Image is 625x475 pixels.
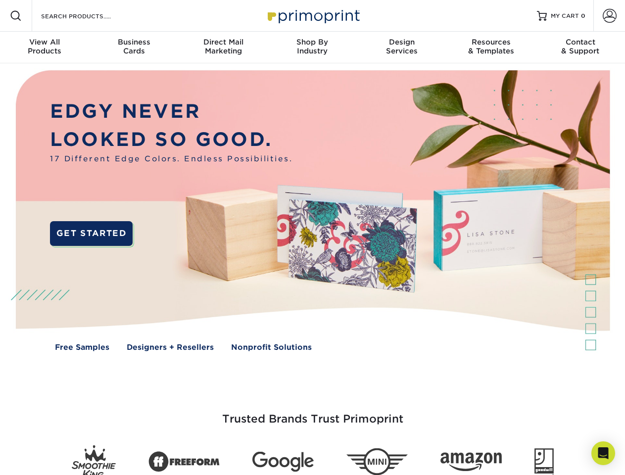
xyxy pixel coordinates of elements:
div: Marketing [179,38,268,55]
span: Direct Mail [179,38,268,47]
p: EDGY NEVER [50,97,292,126]
img: Amazon [440,453,502,472]
a: Nonprofit Solutions [231,342,312,353]
h3: Trusted Brands Trust Primoprint [23,389,602,437]
a: Free Samples [55,342,109,353]
a: Shop ByIndustry [268,32,357,63]
img: Google [252,452,314,472]
a: Resources& Templates [446,32,535,63]
img: Primoprint [263,5,362,26]
span: 17 Different Edge Colors. Endless Possibilities. [50,153,292,165]
a: Direct MailMarketing [179,32,268,63]
iframe: Google Customer Reviews [2,445,84,472]
div: & Templates [446,38,535,55]
a: Designers + Resellers [127,342,214,353]
span: Business [89,38,178,47]
div: Services [357,38,446,55]
a: DesignServices [357,32,446,63]
div: & Support [536,38,625,55]
div: Cards [89,38,178,55]
a: Contact& Support [536,32,625,63]
span: Shop By [268,38,357,47]
div: Industry [268,38,357,55]
span: 0 [581,12,585,19]
span: Resources [446,38,535,47]
input: SEARCH PRODUCTS..... [40,10,137,22]
a: GET STARTED [50,221,133,246]
span: Design [357,38,446,47]
span: Contact [536,38,625,47]
p: LOOKED SO GOOD. [50,126,292,154]
div: Open Intercom Messenger [591,441,615,465]
span: MY CART [551,12,579,20]
a: BusinessCards [89,32,178,63]
img: Goodwill [534,448,554,475]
